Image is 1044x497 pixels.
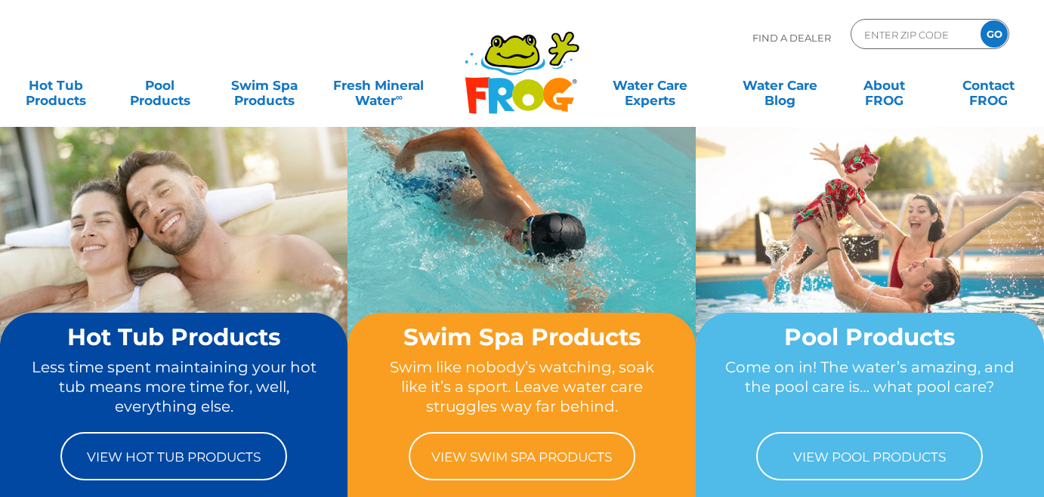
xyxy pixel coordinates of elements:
img: home-banner-pool-short [696,126,1044,386]
a: Hot TubProducts [15,70,96,100]
p: Less time spent maintaining your hot tub means more time for, well, everything else. [29,357,320,417]
a: View Swim Spa Products [409,432,635,480]
a: Fresh MineralWater∞ [328,70,429,100]
sup: ∞ [396,91,403,103]
img: home-banner-swim-spa-short [347,126,696,386]
h2: Pool Products [724,324,1015,350]
p: Come on in! The water’s amazing, and the pool care is… what pool care? [724,357,1015,417]
h2: Hot Tub Products [29,324,320,350]
a: PoolProducts [119,70,200,100]
a: ContactFROG [948,70,1029,100]
a: Water CareExperts [584,70,715,100]
a: Swim SpaProducts [224,70,304,100]
a: View Hot Tub Products [60,432,287,480]
p: Swim like nobody’s watching, soak like it’s a sport. Leave water care struggles way far behind. [376,357,667,417]
a: Water CareBlog [740,70,820,100]
p: Find A Dealer [752,19,831,57]
a: View Pool Products [756,432,983,480]
a: AboutFROG [844,70,925,100]
h2: Swim Spa Products [376,324,667,350]
input: Zip Code Form [863,23,965,45]
input: GO [981,20,1008,48]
